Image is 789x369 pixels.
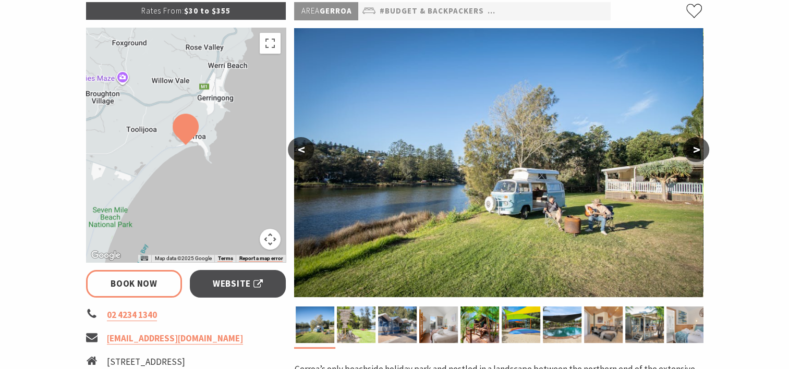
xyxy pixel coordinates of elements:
[141,6,184,16] span: Rates From:
[502,306,540,343] img: jumping pillow
[86,270,183,298] a: Book Now
[190,270,286,298] a: Website
[294,2,358,20] p: Gerroa
[487,5,601,18] a: #Camping & Holiday Parks
[301,6,319,16] span: Area
[337,306,375,343] img: Welcome to Seven Mile Beach Holiday Park
[260,33,281,54] button: Toggle fullscreen view
[213,277,263,291] span: Website
[288,137,314,162] button: <
[666,306,705,343] img: cabin bedroom
[260,229,281,250] button: Map camera controls
[379,5,483,18] a: #Budget & backpackers
[86,2,286,20] p: $30 to $355
[543,306,581,343] img: Beachside Pool
[604,5,652,18] a: #Cottages
[107,355,208,369] li: [STREET_ADDRESS]
[625,306,664,343] img: Couple on cabin deck at Seven Mile Beach Holiday Park
[107,333,243,345] a: [EMAIL_ADDRESS][DOMAIN_NAME]
[378,306,417,343] img: Surf shak
[460,306,499,343] img: Safari Tents at Seven Mile Beach Holiday Park
[296,306,334,343] img: Combi Van, Camping, Caravanning, Sites along Crooked River at Seven Mile Beach Holiday Park
[294,28,703,297] img: Combi Van, Camping, Caravanning, Sites along Crooked River at Seven Mile Beach Holiday Park
[107,309,157,321] a: 02 4234 1340
[217,255,233,262] a: Terms (opens in new tab)
[239,255,283,262] a: Report a map error
[683,137,709,162] button: >
[89,249,123,262] img: Google
[154,255,211,261] span: Map data ©2025 Google
[584,306,623,343] img: fireplace
[89,249,123,262] a: Open this area in Google Maps (opens a new window)
[419,306,458,343] img: shack 2
[141,255,148,262] button: Keyboard shortcuts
